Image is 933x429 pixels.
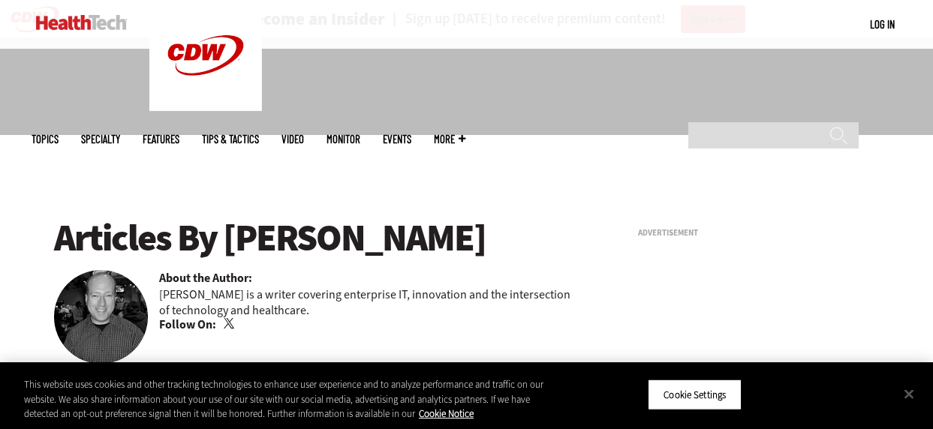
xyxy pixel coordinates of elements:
a: Log in [870,17,895,31]
h3: Advertisement [638,229,863,237]
a: More information about your privacy [419,407,474,420]
button: Close [892,377,925,410]
a: MonITor [327,133,360,145]
a: Events [383,133,411,145]
div: User menu [870,16,895,32]
span: Specialty [81,133,120,145]
img: Brian Horowitz [54,270,148,364]
img: Home [36,15,127,30]
b: Follow On: [159,316,216,333]
a: Twitter [224,318,237,330]
button: Cookie Settings [648,379,742,410]
div: This website uses cookies and other tracking technologies to enhance user experience and to analy... [24,377,560,421]
h1: Articles By [PERSON_NAME] [54,217,599,259]
b: About the Author: [159,270,252,286]
span: Topics [32,133,59,145]
a: Tips & Tactics [202,133,259,145]
a: CDW [149,99,262,115]
p: [PERSON_NAME] is a writer covering enterprise IT, innovation and the intersection of technology a... [159,286,599,318]
a: Video [281,133,304,145]
a: Features [143,133,179,145]
span: More [434,133,465,145]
